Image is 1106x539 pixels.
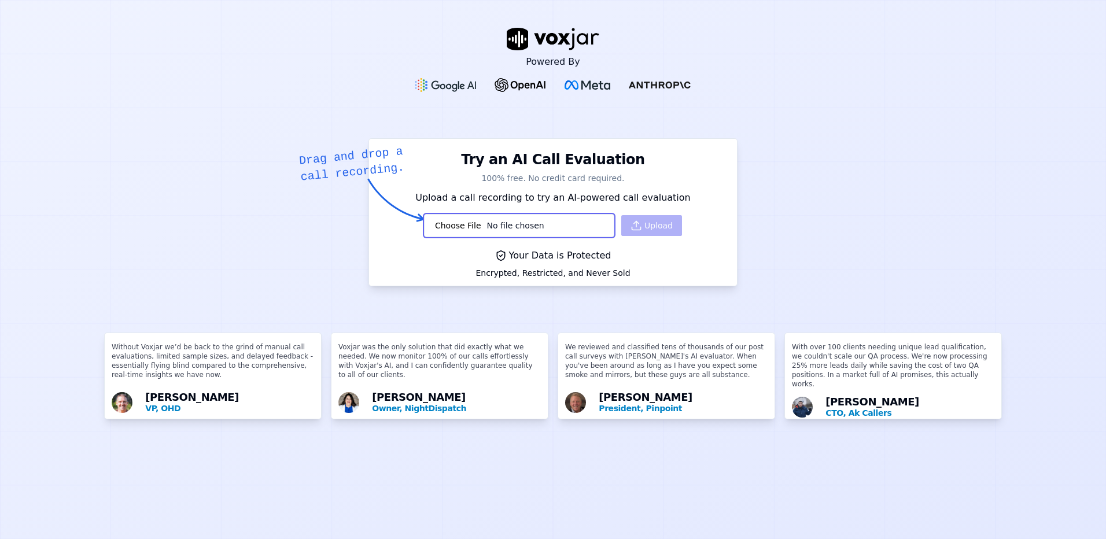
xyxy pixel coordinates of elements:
img: Avatar [338,392,359,413]
input: Upload a call recording [424,214,614,237]
img: Avatar [792,397,813,418]
p: VP, OHD [145,403,314,414]
h1: Try an AI Call Evaluation [461,150,644,169]
div: Encrypted, Restricted, and Never Sold [475,267,630,279]
img: Avatar [565,392,586,413]
p: Upload a call recording to try an AI-powered call evaluation [376,191,729,205]
p: Voxjar was the only solution that did exactly what we needed. We now monitor 100% of our calls ef... [338,342,541,389]
p: Without Voxjar we’d be back to the grind of manual call evaluations, limited sample sizes, and de... [112,342,314,389]
p: CTO, Ak Callers [825,407,994,419]
div: [PERSON_NAME] [145,392,314,414]
div: Your Data is Protected [475,249,630,263]
img: OpenAI Logo [495,78,546,92]
div: [PERSON_NAME] [599,392,768,414]
p: President, Pinpoint [599,403,768,414]
div: [PERSON_NAME] [372,392,541,414]
p: 100% free. No credit card required. [376,172,729,184]
img: Google gemini Logo [415,78,477,92]
p: Powered By [526,55,580,69]
img: voxjar logo [507,28,599,50]
div: [PERSON_NAME] [825,397,994,419]
p: We reviewed and classified tens of thousands of our post call surveys with [PERSON_NAME]'s AI eva... [565,342,768,389]
img: Meta Logo [565,80,610,90]
img: Avatar [112,392,132,413]
p: With over 100 clients needing unique lead qualification, we couldn't scale our QA process. We're ... [792,342,994,393]
p: Owner, NightDispatch [372,403,541,414]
